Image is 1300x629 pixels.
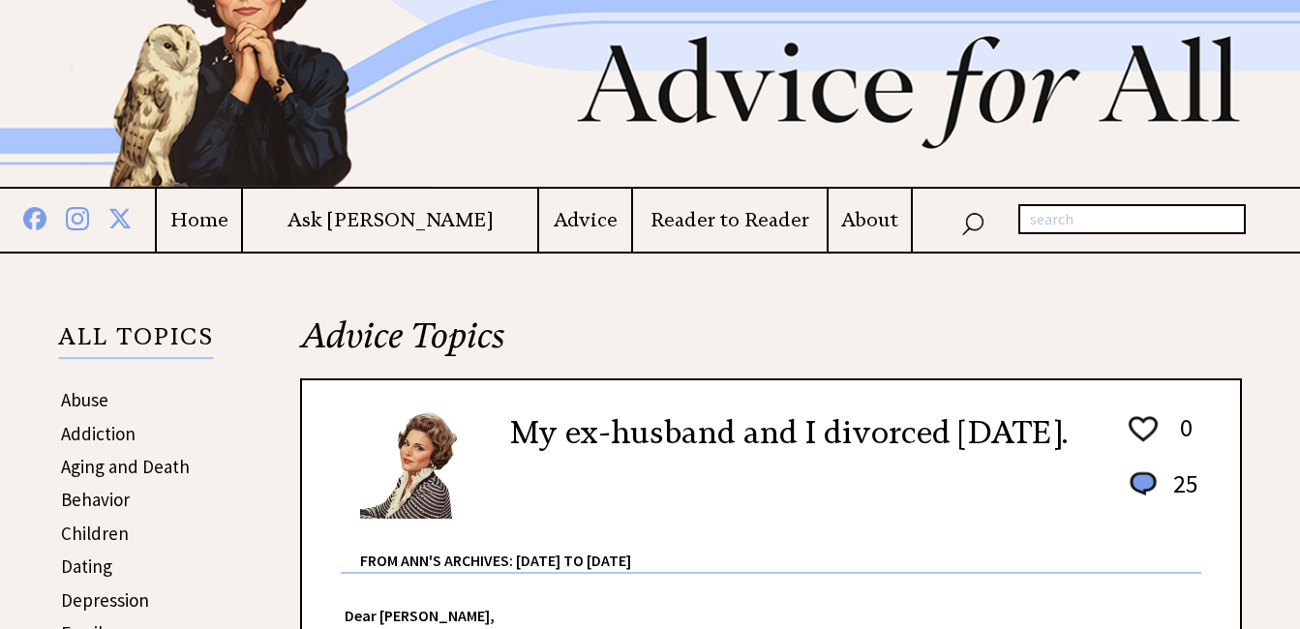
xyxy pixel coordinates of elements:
a: Advice [539,208,631,232]
a: Home [157,208,241,232]
a: About [829,208,911,232]
a: Children [61,522,129,545]
img: search_nav.png [961,208,984,236]
a: Depression [61,588,149,612]
img: x%20blue.png [108,203,132,229]
a: Behavior [61,488,130,511]
div: From Ann's Archives: [DATE] to [DATE] [360,521,1201,572]
a: Dating [61,554,112,578]
h2: My ex-husband and I divorced [DATE]. [510,409,1068,456]
img: message_round%201.png [1126,468,1161,499]
a: Ask [PERSON_NAME] [243,208,537,232]
img: heart_outline%201.png [1126,412,1161,446]
p: ALL TOPICS [58,326,214,359]
a: Aging and Death [61,455,190,478]
input: search [1018,204,1246,235]
h2: Advice Topics [300,313,1242,378]
img: facebook%20blue.png [23,203,46,230]
a: Reader to Reader [633,208,826,232]
img: instagram%20blue.png [66,203,89,230]
td: 25 [1164,467,1199,519]
a: Addiction [61,422,136,445]
td: 0 [1164,411,1199,465]
a: Abuse [61,388,108,411]
strong: Dear [PERSON_NAME], [345,606,495,625]
img: Ann6%20v2%20small.png [360,409,481,519]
